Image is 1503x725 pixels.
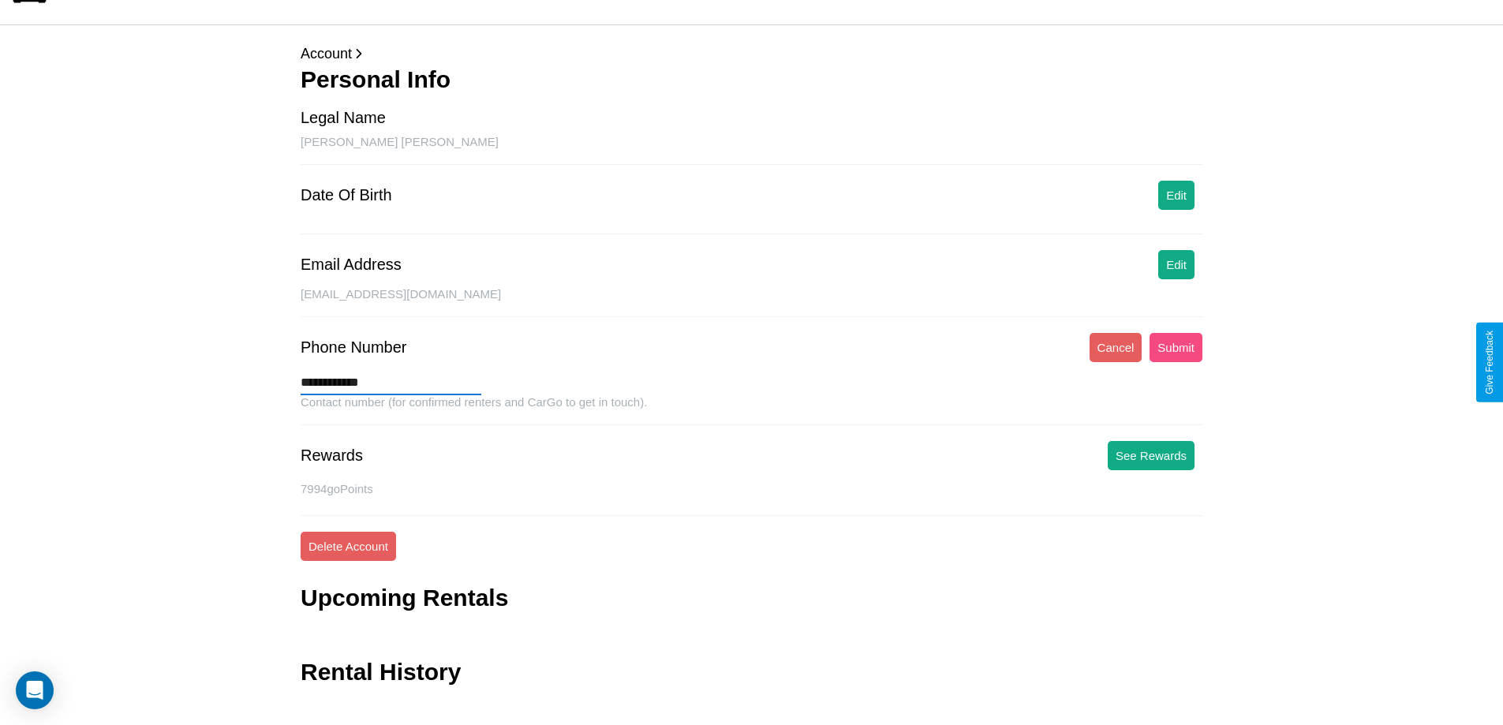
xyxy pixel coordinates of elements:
button: See Rewards [1108,441,1195,470]
p: 7994 goPoints [301,478,1202,499]
div: Email Address [301,256,402,274]
div: [EMAIL_ADDRESS][DOMAIN_NAME] [301,287,1202,317]
div: Phone Number [301,338,407,357]
p: Account [301,41,1202,66]
h3: Upcoming Rentals [301,585,508,611]
button: Edit [1158,250,1195,279]
h3: Rental History [301,659,461,686]
div: Legal Name [301,109,386,127]
button: Submit [1150,333,1202,362]
button: Cancel [1090,333,1142,362]
div: Open Intercom Messenger [16,671,54,709]
div: Rewards [301,447,363,465]
button: Delete Account [301,532,396,561]
h3: Personal Info [301,66,1202,93]
button: Edit [1158,181,1195,210]
div: [PERSON_NAME] [PERSON_NAME] [301,135,1202,165]
div: Date Of Birth [301,186,392,204]
div: Contact number (for confirmed renters and CarGo to get in touch). [301,395,1202,425]
div: Give Feedback [1484,331,1495,394]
